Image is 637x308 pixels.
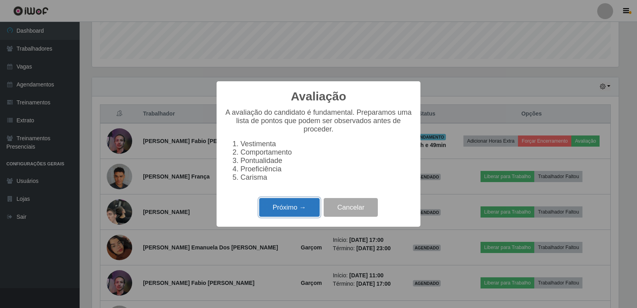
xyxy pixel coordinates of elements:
[240,165,412,173] li: Proeficiência
[240,157,412,165] li: Pontualidade
[240,148,412,157] li: Comportamento
[240,173,412,182] li: Carisma
[225,108,412,133] p: A avaliação do candidato é fundamental. Preparamos uma lista de pontos que podem ser observados a...
[324,198,378,217] button: Cancelar
[240,140,412,148] li: Vestimenta
[259,198,320,217] button: Próximo →
[291,89,346,104] h2: Avaliação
